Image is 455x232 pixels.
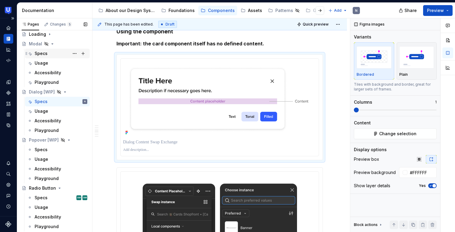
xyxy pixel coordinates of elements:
img: 41adf70f-fc1c-4662-8e2d-d2ab9c673b1b.png [5,7,12,14]
a: SpecsSMSM [25,193,90,203]
button: Contact support [4,191,13,200]
div: Pages [22,22,39,27]
a: Playground [25,78,90,87]
a: Playground [25,222,90,231]
div: Block actions [354,221,383,229]
button: Search ⌘K [4,169,13,179]
svg: Supernova Logo [5,221,11,227]
a: Popover [WIP] [19,135,90,145]
a: Code automation [4,56,13,65]
span: Change selection [379,131,416,137]
strong: Important: the card component itself has no defined content. [116,41,264,47]
a: About our Design System [96,6,158,15]
a: Analytics [4,45,13,54]
div: Playground [35,176,59,182]
button: Notifications [4,158,13,168]
span: 5 [67,22,72,27]
div: Page tree [96,5,325,17]
div: Playground [35,224,59,230]
a: Assets [4,99,13,108]
button: placeholderBordered [354,42,394,80]
div: Settings [4,180,13,190]
div: Preview background [354,169,396,176]
div: N [84,99,85,105]
a: Playground [25,174,90,183]
a: Usage [25,58,90,68]
div: Documentation [22,8,90,14]
a: SpecsN [25,97,90,106]
div: Playground [35,79,59,85]
a: Specs [25,49,90,58]
div: Content [354,120,371,126]
div: SM [83,195,87,201]
span: Share [404,8,417,14]
div: Preview box [354,156,379,162]
a: Accessibility [25,68,90,78]
div: Popover [WIP] [29,137,59,143]
div: Playground [35,127,59,133]
div: Radio Button [29,185,56,191]
a: Home [4,23,13,33]
div: Loading [29,31,46,37]
a: Radio Button [19,183,90,193]
div: Accessibility [35,166,61,172]
div: Show layer details [354,183,390,189]
button: Share [396,5,421,16]
div: Block actions [354,222,378,227]
a: Playground [25,126,90,135]
div: Specs [35,99,48,105]
div: Specs [35,50,48,56]
a: Data sources [4,121,13,130]
span: Add [334,8,342,13]
div: Components [208,8,235,14]
div: Variants [354,34,371,40]
span: Draft [166,22,175,27]
a: Modal [19,39,90,49]
a: Dialog [WIP] [19,87,90,97]
button: Add [327,6,349,15]
div: Specs [35,147,48,153]
div: About our Design System [106,8,155,14]
a: Usage [25,154,90,164]
a: Documentation [4,34,13,44]
span: This page has been edited. [104,22,153,27]
button: Quick preview [295,20,331,29]
button: Preview [423,5,453,16]
a: Assets [238,6,265,15]
div: Usage [35,156,48,162]
div: Specs [35,195,48,201]
div: Changes [50,22,72,27]
img: placeholder [399,46,434,68]
a: Patterns [266,6,302,15]
div: Dialog [WIP] [29,89,55,95]
a: Components [4,88,13,98]
input: Auto [407,167,437,178]
a: Loading [19,29,90,39]
button: Expand sidebar [8,14,17,23]
div: Columns [354,99,372,105]
a: Design tokens [4,77,13,87]
div: N [355,8,357,13]
a: Accessibility [25,116,90,126]
a: Usage [25,106,90,116]
div: Accessibility [35,214,61,220]
a: Storybook stories [4,110,13,119]
img: placeholder [357,46,392,68]
div: Accessibility [35,70,61,76]
label: Yes [419,183,426,188]
p: Bordered [357,72,374,77]
a: Specs [25,145,90,154]
div: Modal [29,41,42,47]
div: Usage [35,204,48,210]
